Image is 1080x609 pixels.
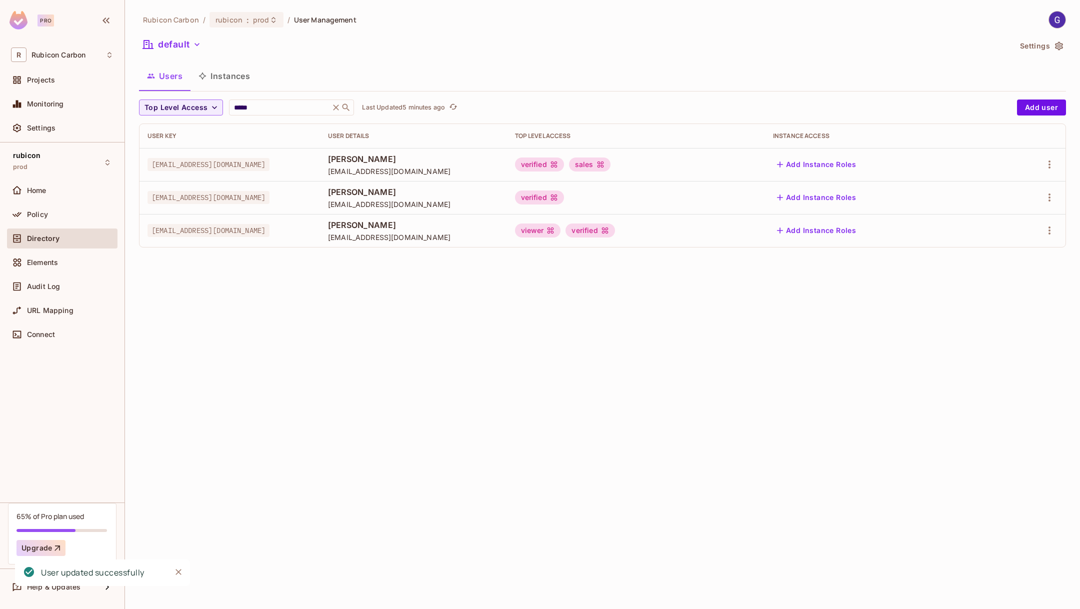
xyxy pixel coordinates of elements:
[362,103,445,111] p: Last Updated 5 minutes ago
[449,102,457,112] span: refresh
[144,101,207,114] span: Top Level Access
[27,186,46,194] span: Home
[143,15,199,24] span: the active workspace
[27,282,60,290] span: Audit Log
[139,99,223,115] button: Top Level Access
[445,101,459,113] span: Click to refresh data
[203,15,205,24] li: /
[41,566,144,579] div: User updated successfully
[569,157,610,171] div: sales
[773,156,860,172] button: Add Instance Roles
[253,15,269,24] span: prod
[328,232,499,242] span: [EMAIL_ADDRESS][DOMAIN_NAME]
[287,15,290,24] li: /
[328,132,499,140] div: User Details
[447,101,459,113] button: refresh
[11,47,26,62] span: R
[27,306,73,314] span: URL Mapping
[147,224,269,237] span: [EMAIL_ADDRESS][DOMAIN_NAME]
[147,191,269,204] span: [EMAIL_ADDRESS][DOMAIN_NAME]
[27,330,55,338] span: Connect
[515,223,561,237] div: viewer
[773,189,860,205] button: Add Instance Roles
[13,151,40,159] span: rubicon
[13,163,28,171] span: prod
[27,234,59,242] span: Directory
[16,511,84,521] div: 65% of Pro plan used
[215,15,242,24] span: rubicon
[515,157,564,171] div: verified
[139,63,190,88] button: Users
[328,219,499,230] span: [PERSON_NAME]
[16,540,65,556] button: Upgrade
[27,210,48,218] span: Policy
[773,222,860,238] button: Add Instance Roles
[9,11,27,29] img: SReyMgAAAABJRU5ErkJggg==
[515,132,757,140] div: Top Level Access
[773,132,986,140] div: Instance Access
[1049,11,1065,28] img: Guy Hirshenzon
[171,564,186,579] button: Close
[31,51,85,59] span: Workspace: Rubicon Carbon
[328,166,499,176] span: [EMAIL_ADDRESS][DOMAIN_NAME]
[1016,38,1066,54] button: Settings
[328,199,499,209] span: [EMAIL_ADDRESS][DOMAIN_NAME]
[328,186,499,197] span: [PERSON_NAME]
[147,158,269,171] span: [EMAIL_ADDRESS][DOMAIN_NAME]
[190,63,258,88] button: Instances
[147,132,312,140] div: User Key
[565,223,614,237] div: verified
[139,36,205,52] button: default
[515,190,564,204] div: verified
[37,14,54,26] div: Pro
[1017,99,1066,115] button: Add user
[294,15,356,24] span: User Management
[27,76,55,84] span: Projects
[27,258,58,266] span: Elements
[27,124,55,132] span: Settings
[246,16,249,24] span: :
[328,153,499,164] span: [PERSON_NAME]
[27,100,64,108] span: Monitoring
